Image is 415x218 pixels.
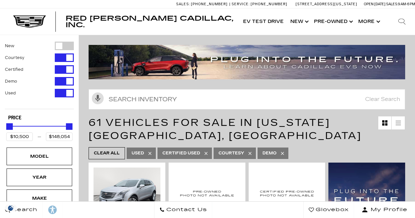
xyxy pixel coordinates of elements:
[5,43,14,49] label: New
[8,115,71,121] h5: Price
[94,149,120,157] span: Clear All
[3,205,18,211] img: Opt-Out Icon
[386,2,398,6] span: Sales:
[251,2,287,6] span: [PHONE_NUMBER]
[311,9,355,35] a: Pre-Owned
[191,2,228,6] span: [PHONE_NUMBER]
[5,90,16,96] label: Used
[132,149,144,157] span: Used
[66,15,233,28] a: Red [PERSON_NAME] Cadillac, Inc.
[7,189,72,207] div: MakeMake
[5,54,24,61] label: Courtesy
[66,14,233,29] span: Red [PERSON_NAME] Cadillac, Inc.
[218,149,244,157] span: Courtesy
[5,42,74,109] div: Filter by Vehicle Type
[5,66,23,73] label: Certified
[5,78,17,85] label: Demo
[89,89,405,109] input: Search Inventory
[6,121,73,141] div: Price
[3,205,18,211] section: Click to Open Cookie Consent Modal
[354,202,415,218] button: Open user profile menu
[303,202,354,218] a: Glovebox
[355,9,382,35] button: More
[92,92,104,104] svg: Click to toggle on voice search
[10,205,37,214] span: Search
[296,2,357,6] a: [STREET_ADDRESS][US_STATE]
[240,9,287,35] a: EV Test Drive
[176,2,190,6] span: Sales:
[229,2,289,6] a: Service: [PHONE_NUMBER]
[46,132,73,141] input: Maximum
[364,2,385,6] span: Open [DATE]
[314,205,349,214] span: Glovebox
[6,132,33,141] input: Minimum
[368,205,407,214] span: My Profile
[13,15,46,28] img: Cadillac Dark Logo with Cadillac White Text
[398,2,415,6] span: 9 AM-6 PM
[7,148,72,165] div: ModelModel
[23,195,56,202] div: Make
[7,168,72,186] div: YearYear
[154,202,212,218] a: Contact Us
[6,123,13,130] div: Minimum Price
[176,2,229,6] a: Sales: [PHONE_NUMBER]
[89,45,410,79] img: ev-blog-post-banners4
[162,149,200,157] span: Certified Used
[165,205,207,214] span: Contact Us
[23,174,56,181] div: Year
[66,123,73,130] div: Maximum Price
[287,9,311,35] a: New
[262,149,277,157] span: Demo
[89,117,362,142] span: 61 Vehicles for Sale in [US_STATE][GEOGRAPHIC_DATA], [GEOGRAPHIC_DATA]
[232,2,250,6] span: Service:
[23,153,56,160] div: Model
